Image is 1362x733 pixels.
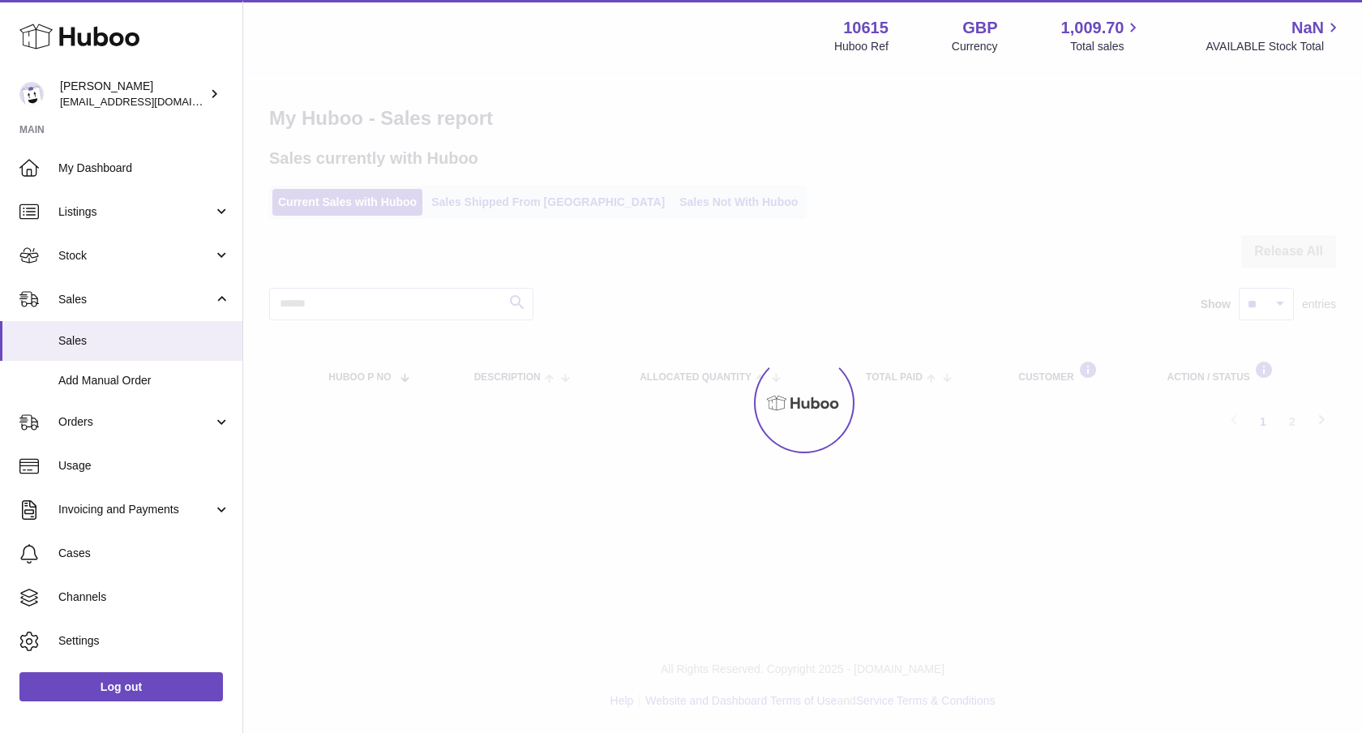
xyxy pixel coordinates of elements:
[843,17,889,39] strong: 10615
[19,672,223,701] a: Log out
[58,458,230,474] span: Usage
[19,82,44,106] img: fulfillment@fable.com
[834,39,889,54] div: Huboo Ref
[58,414,213,430] span: Orders
[1070,39,1142,54] span: Total sales
[60,95,238,108] span: [EMAIL_ADDRESS][DOMAIN_NAME]
[58,546,230,561] span: Cases
[1061,17,1124,39] span: 1,009.70
[1206,39,1343,54] span: AVAILABLE Stock Total
[58,502,213,517] span: Invoicing and Payments
[58,589,230,605] span: Channels
[58,161,230,176] span: My Dashboard
[952,39,998,54] div: Currency
[58,633,230,649] span: Settings
[58,373,230,388] span: Add Manual Order
[58,204,213,220] span: Listings
[962,17,997,39] strong: GBP
[58,292,213,307] span: Sales
[1291,17,1324,39] span: NaN
[58,333,230,349] span: Sales
[1206,17,1343,54] a: NaN AVAILABLE Stock Total
[58,248,213,264] span: Stock
[1061,17,1143,54] a: 1,009.70 Total sales
[60,79,206,109] div: [PERSON_NAME]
